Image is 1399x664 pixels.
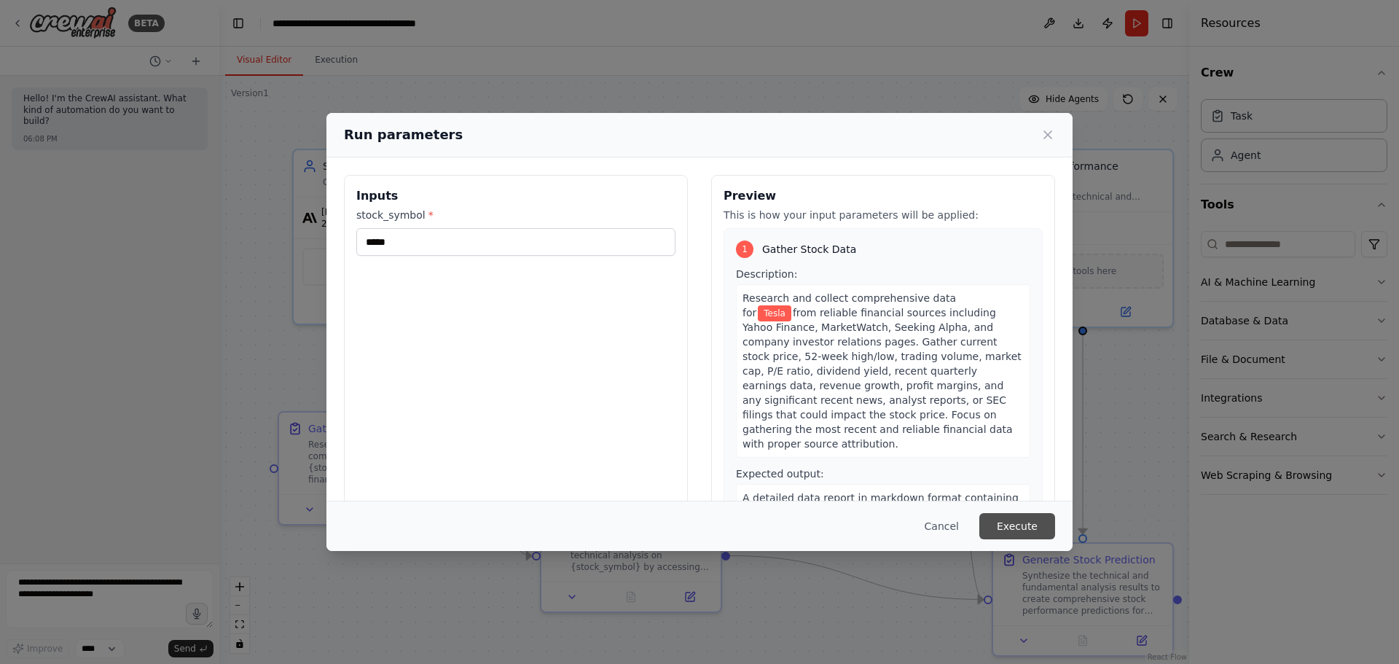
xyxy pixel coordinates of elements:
button: Execute [979,513,1055,539]
span: Description: [736,268,797,280]
span: Gather Stock Data [762,242,856,257]
h2: Run parameters [344,125,463,145]
button: Cancel [913,513,971,539]
h3: Inputs [356,187,675,205]
span: Research and collect comprehensive data for [742,292,956,319]
p: This is how your input parameters will be applied: [724,208,1043,222]
div: 1 [736,241,753,258]
span: A detailed data report in markdown format containing all key financial metrics, current pricing i... [742,492,1019,547]
span: Variable: stock_symbol [758,305,791,321]
label: stock_symbol [356,208,675,222]
span: from reliable financial sources including Yahoo Finance, MarketWatch, Seeking Alpha, and company ... [742,307,1022,450]
h3: Preview [724,187,1043,205]
span: Expected output: [736,468,824,480]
